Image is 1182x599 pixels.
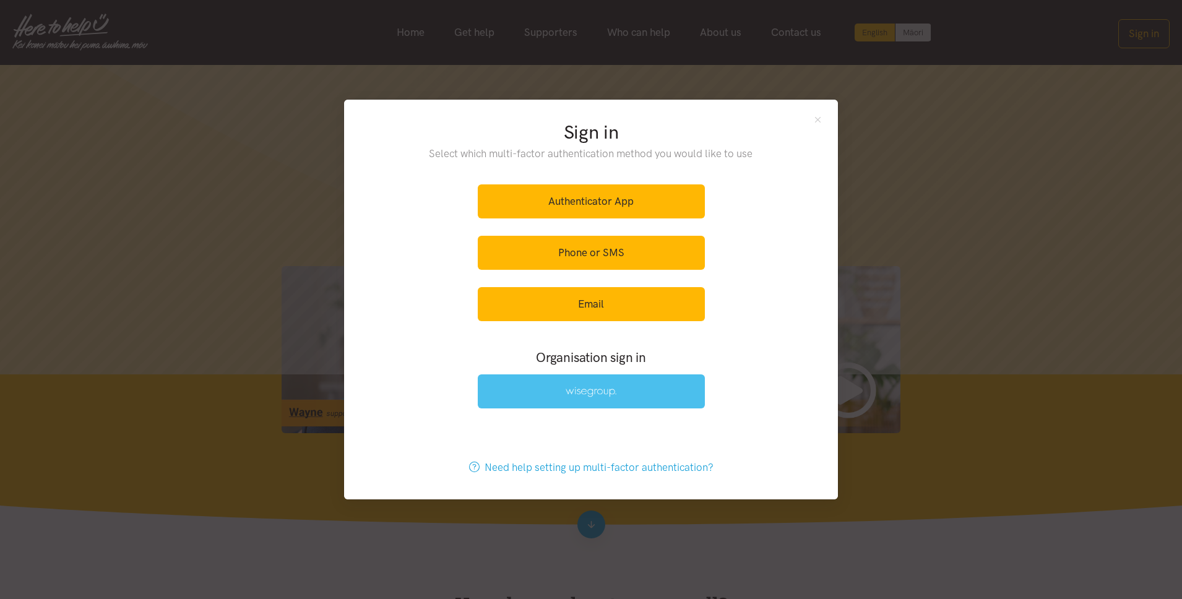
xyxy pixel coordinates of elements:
p: Select which multi-factor authentication method you would like to use [404,145,779,162]
h3: Organisation sign in [444,348,738,366]
a: Authenticator App [478,184,705,218]
a: Email [478,287,705,321]
img: Wise Group [566,387,616,397]
a: Need help setting up multi-factor authentication? [456,450,727,485]
a: Phone or SMS [478,236,705,270]
h2: Sign in [404,119,779,145]
button: Close [813,114,823,125]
